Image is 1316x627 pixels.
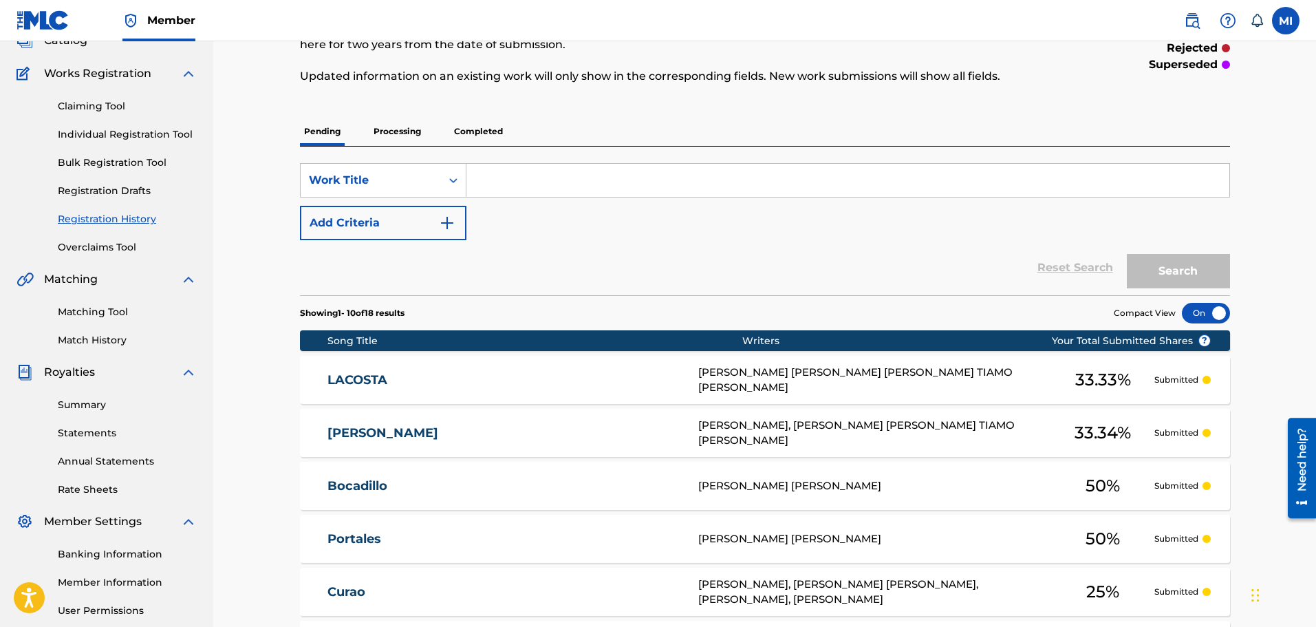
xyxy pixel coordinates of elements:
[698,478,1052,494] div: [PERSON_NAME] [PERSON_NAME]
[300,206,466,240] button: Add Criteria
[58,184,197,198] a: Registration Drafts
[58,99,197,114] a: Claiming Tool
[17,271,34,288] img: Matching
[58,212,197,226] a: Registration History
[58,575,197,590] a: Member Information
[300,163,1230,295] form: Search Form
[1214,7,1242,34] div: Help
[300,68,1016,85] p: Updated information on an existing work will only show in the corresponding fields. New work subm...
[58,454,197,469] a: Annual Statements
[58,604,197,618] a: User Permissions
[698,418,1052,449] div: [PERSON_NAME], [PERSON_NAME] [PERSON_NAME] TIAMO [PERSON_NAME]
[17,10,69,30] img: MLC Logo
[369,117,425,146] p: Processing
[1149,56,1218,73] p: superseded
[1247,561,1316,627] div: Widget de chat
[1075,421,1131,445] span: 33.34 %
[58,547,197,562] a: Banking Information
[122,12,139,29] img: Top Rightsholder
[327,372,680,388] a: LACOSTA
[180,364,197,381] img: expand
[742,334,1096,348] div: Writers
[1086,474,1120,498] span: 50 %
[180,65,197,82] img: expand
[439,215,455,231] img: 9d2ae6d4665cec9f34b9.svg
[1178,7,1206,34] a: Public Search
[309,172,433,189] div: Work Title
[17,32,87,49] a: CatalogCatalog
[1184,12,1200,29] img: search
[1052,334,1211,348] span: Your Total Submitted Shares
[44,513,142,530] span: Member Settings
[44,364,95,381] span: Royalties
[1075,368,1131,392] span: 33.33 %
[1251,575,1260,616] div: Arrastrar
[1167,40,1218,56] p: rejected
[1272,7,1299,34] div: User Menu
[698,365,1052,396] div: [PERSON_NAME] [PERSON_NAME] [PERSON_NAME] TIAMO [PERSON_NAME]
[1154,533,1198,545] p: Submitted
[327,334,742,348] div: Song Title
[1247,561,1316,627] iframe: Chat Widget
[58,426,197,440] a: Statements
[1154,586,1198,598] p: Submitted
[300,307,404,319] p: Showing 1 - 10 of 18 results
[58,333,197,348] a: Match History
[17,65,34,82] img: Works Registration
[58,482,197,497] a: Rate Sheets
[1220,12,1236,29] img: help
[58,305,197,319] a: Matching Tool
[1199,335,1210,346] span: ?
[1086,527,1120,551] span: 50 %
[1277,412,1316,523] iframe: Resource Center
[180,271,197,288] img: expand
[58,127,197,142] a: Individual Registration Tool
[698,577,1052,608] div: [PERSON_NAME], [PERSON_NAME] [PERSON_NAME], [PERSON_NAME], [PERSON_NAME]
[450,117,507,146] p: Completed
[147,12,195,28] span: Member
[44,65,151,82] span: Works Registration
[327,425,680,441] a: [PERSON_NAME]
[58,398,197,412] a: Summary
[58,156,197,170] a: Bulk Registration Tool
[58,240,197,255] a: Overclaims Tool
[1114,307,1176,319] span: Compact View
[180,513,197,530] img: expand
[327,584,680,600] a: Curao
[17,513,33,530] img: Member Settings
[44,271,98,288] span: Matching
[327,478,680,494] a: Bocadillo
[1086,580,1119,604] span: 25 %
[1154,374,1198,386] p: Submitted
[17,364,33,381] img: Royalties
[1250,14,1264,28] div: Notifications
[698,531,1052,547] div: [PERSON_NAME] [PERSON_NAME]
[1154,427,1198,439] p: Submitted
[327,531,680,547] a: Portales
[1154,480,1198,492] p: Submitted
[300,117,345,146] p: Pending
